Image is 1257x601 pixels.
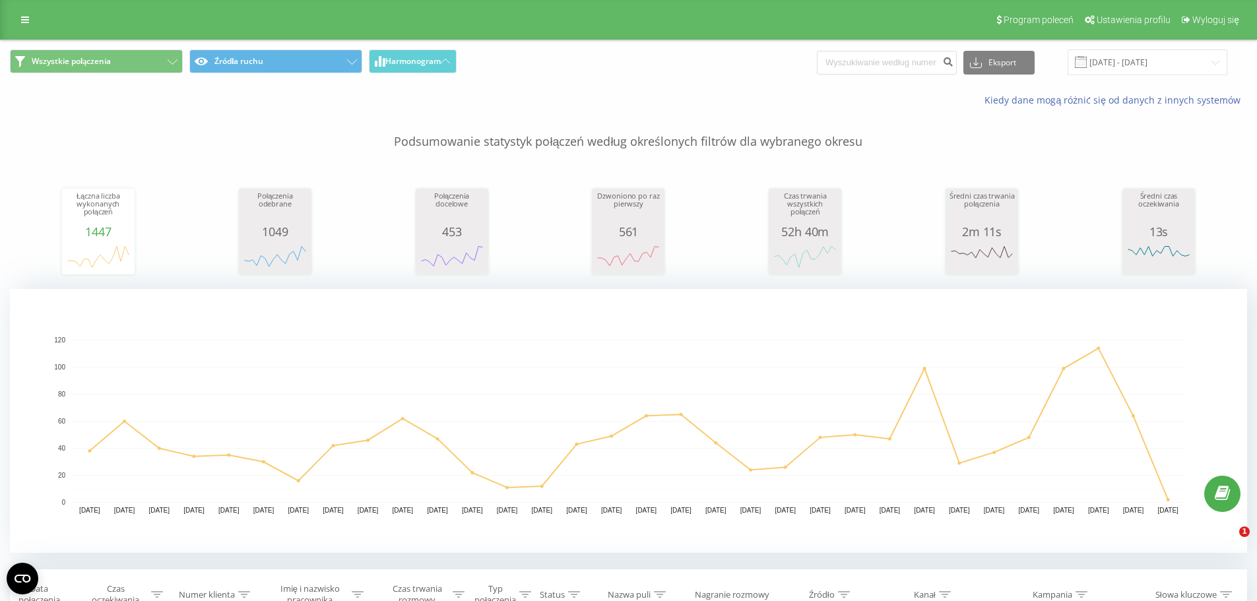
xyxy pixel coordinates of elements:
[179,589,235,600] div: Numer klienta
[1053,507,1074,514] text: [DATE]
[984,507,1005,514] text: [DATE]
[1004,15,1074,25] span: Program poleceń
[253,507,274,514] text: [DATE]
[1033,589,1072,600] div: Kampania
[65,192,131,225] div: Łączna liczba wykonanych połączeń
[1019,507,1040,514] text: [DATE]
[810,507,831,514] text: [DATE]
[32,56,111,67] span: Wszystkie połączenia
[65,238,131,278] svg: A chart.
[984,94,1247,106] a: Kiedy dane mogą różnić się od danych z innych systemów
[58,472,66,479] text: 20
[566,507,587,514] text: [DATE]
[323,507,344,514] text: [DATE]
[149,507,170,514] text: [DATE]
[419,225,485,238] div: 453
[1239,526,1250,537] span: 1
[772,225,838,238] div: 52h 40m
[705,507,726,514] text: [DATE]
[772,238,838,278] svg: A chart.
[817,51,957,75] input: Wyszukiwanie według numeru
[497,507,518,514] text: [DATE]
[58,418,66,425] text: 60
[1097,15,1171,25] span: Ustawienia profilu
[242,192,308,225] div: Połączenia odebrane
[949,192,1015,225] div: Średni czas trwania połączenia
[1123,507,1144,514] text: [DATE]
[740,507,761,514] text: [DATE]
[54,364,65,371] text: 100
[58,445,66,452] text: 40
[10,289,1247,553] svg: A chart.
[949,238,1015,278] svg: A chart.
[242,238,308,278] svg: A chart.
[608,589,651,600] div: Nazwa puli
[189,49,362,73] button: Źródła ruchu
[385,57,441,66] span: Harmonogram
[65,225,131,238] div: 1447
[61,499,65,506] text: 0
[1212,526,1244,558] iframe: Intercom live chat
[949,507,970,514] text: [DATE]
[601,507,622,514] text: [DATE]
[58,391,66,398] text: 80
[419,192,485,225] div: Połączenia docelowe
[54,336,65,344] text: 120
[775,507,796,514] text: [DATE]
[1155,589,1217,600] div: Słowa kluczowe
[7,563,38,594] button: Open CMP widget
[1126,225,1192,238] div: 13s
[1157,507,1178,514] text: [DATE]
[845,507,866,514] text: [DATE]
[540,589,565,600] div: Status
[949,225,1015,238] div: 2m 11s
[358,507,379,514] text: [DATE]
[1126,238,1192,278] svg: A chart.
[595,225,661,238] div: 561
[462,507,483,514] text: [DATE]
[772,192,838,225] div: Czas trwania wszystkich połączeń
[636,507,657,514] text: [DATE]
[809,589,835,600] div: Źródło
[1088,507,1109,514] text: [DATE]
[218,507,240,514] text: [DATE]
[419,238,485,278] svg: A chart.
[880,507,901,514] text: [DATE]
[695,589,769,600] div: Nagranie rozmowy
[595,238,661,278] svg: A chart.
[670,507,692,514] text: [DATE]
[10,107,1247,150] p: Podsumowanie statystyk połączeń według określonych filtrów dla wybranego okresu
[1192,15,1239,25] span: Wyloguj się
[595,192,661,225] div: Dzwoniono po raz pierwszy
[531,507,552,514] text: [DATE]
[427,507,448,514] text: [DATE]
[393,507,414,514] text: [DATE]
[1126,192,1192,225] div: Średni czas oczekiwania
[242,225,308,238] div: 1049
[914,589,936,600] div: Kanał
[288,507,309,514] text: [DATE]
[183,507,205,514] text: [DATE]
[369,49,457,73] button: Harmonogram
[10,49,183,73] button: Wszystkie połączenia
[963,51,1035,75] button: Eksport
[114,507,135,514] text: [DATE]
[79,507,100,514] text: [DATE]
[914,507,935,514] text: [DATE]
